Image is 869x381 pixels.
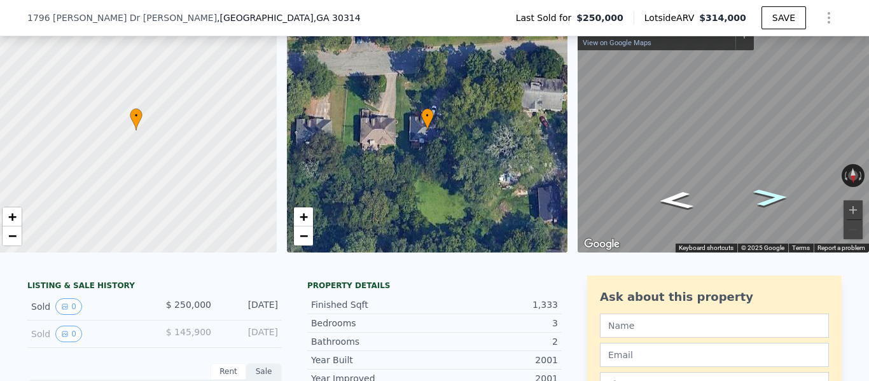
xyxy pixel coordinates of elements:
[130,108,143,130] div: •
[217,11,361,24] span: , [GEOGRAPHIC_DATA]
[421,108,434,130] div: •
[817,244,865,251] a: Report a problem
[644,11,699,24] span: Lotside ARV
[311,354,434,366] div: Year Built
[761,6,806,29] button: SAVE
[3,226,22,246] a: Zoom out
[434,298,558,311] div: 1,333
[858,164,865,187] button: Rotate clockwise
[583,39,651,47] a: View on Google Maps
[294,226,313,246] a: Zoom out
[55,298,82,315] button: View historical data
[644,188,708,214] path: Go East, Calloway Dr NW
[294,207,313,226] a: Zoom in
[434,317,558,329] div: 3
[307,281,562,291] div: Property details
[581,236,623,253] img: Google
[600,314,829,338] input: Name
[130,110,143,121] span: •
[31,326,144,342] div: Sold
[600,343,829,367] input: Email
[421,110,434,121] span: •
[8,209,17,225] span: +
[739,184,803,211] path: Go West, Calloway Dr NW
[55,326,82,342] button: View historical data
[166,327,211,337] span: $ 145,900
[679,244,733,253] button: Keyboard shortcuts
[792,244,810,251] a: Terms (opens in new tab)
[166,300,211,310] span: $ 250,000
[27,281,282,293] div: LISTING & SALE HISTORY
[741,244,784,251] span: © 2025 Google
[516,11,577,24] span: Last Sold for
[311,335,434,348] div: Bathrooms
[246,363,282,380] div: Sale
[600,288,829,306] div: Ask about this property
[299,228,307,244] span: −
[31,298,144,315] div: Sold
[211,363,246,380] div: Rent
[844,200,863,219] button: Zoom in
[299,209,307,225] span: +
[848,164,859,188] button: Reset the view
[311,317,434,329] div: Bedrooms
[844,220,863,239] button: Zoom out
[8,228,17,244] span: −
[3,207,22,226] a: Zoom in
[578,8,869,253] div: Street View
[434,335,558,348] div: 2
[434,354,558,366] div: 2001
[576,11,623,24] span: $250,000
[578,8,869,253] div: Map
[842,164,849,187] button: Rotate counterclockwise
[581,236,623,253] a: Open this area in Google Maps (opens a new window)
[311,298,434,311] div: Finished Sqft
[699,13,746,23] span: $314,000
[816,5,842,31] button: Show Options
[27,11,217,24] span: 1796 [PERSON_NAME] Dr [PERSON_NAME]
[221,326,278,342] div: [DATE]
[314,13,361,23] span: , GA 30314
[221,298,278,315] div: [DATE]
